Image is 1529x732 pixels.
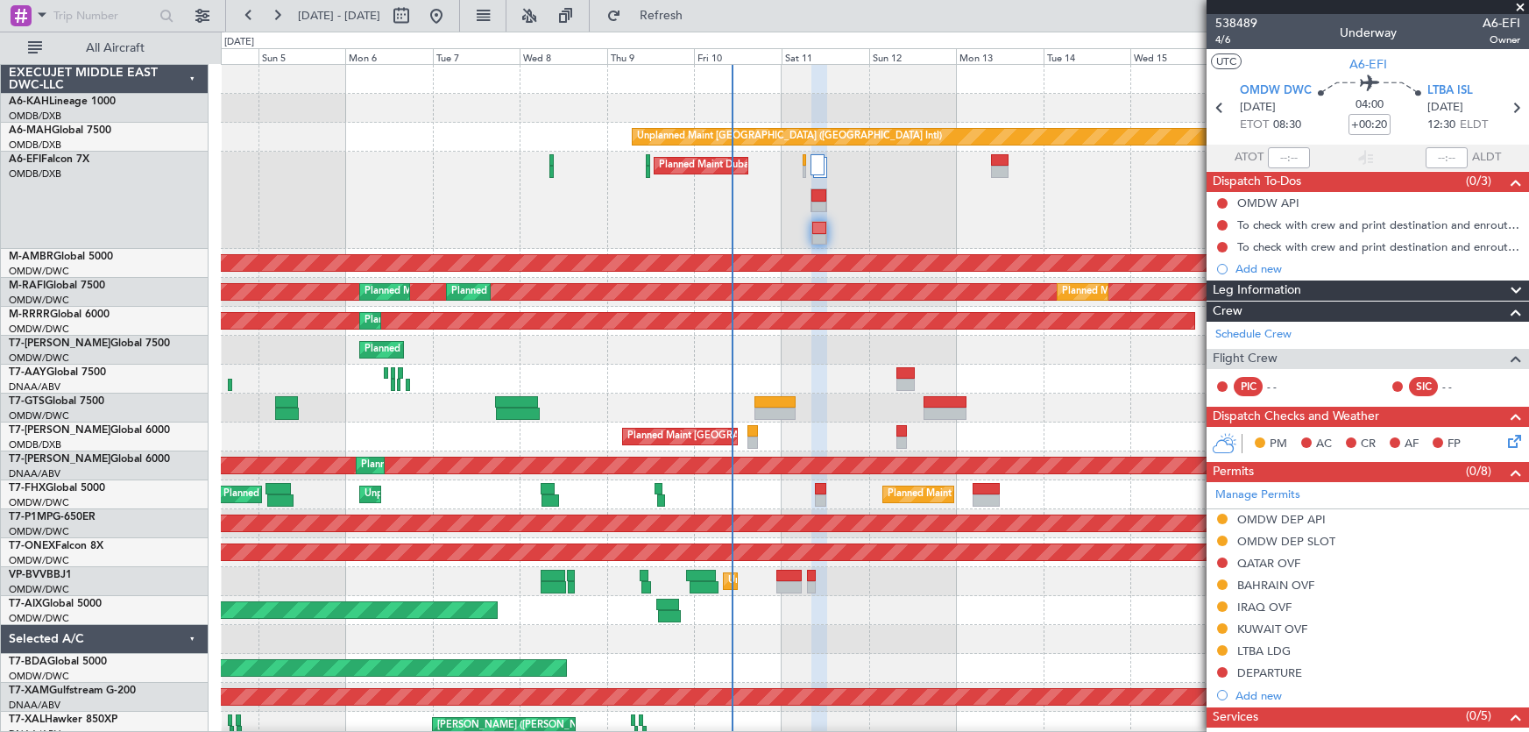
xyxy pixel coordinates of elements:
[1405,436,1419,453] span: AF
[46,42,185,54] span: All Aircraft
[9,425,170,436] a: T7-[PERSON_NAME]Global 6000
[1213,407,1379,427] span: Dispatch Checks and Weather
[694,48,782,64] div: Fri 10
[1215,14,1257,32] span: 538489
[9,496,69,509] a: OMDW/DWC
[1213,462,1254,482] span: Permits
[365,308,537,334] div: Planned Maint Dubai (Al Maktoum Intl)
[1466,462,1491,480] span: (0/8)
[9,125,52,136] span: A6-MAH
[365,337,537,363] div: Planned Maint Dubai (Al Maktoum Intl)
[1237,556,1300,571] div: QATAR OVF
[9,252,113,262] a: M-AMBRGlobal 5000
[9,154,89,165] a: A6-EFIFalcon 7X
[9,512,53,522] span: T7-P1MP
[637,124,942,150] div: Unplanned Maint [GEOGRAPHIC_DATA] ([GEOGRAPHIC_DATA] Intl)
[1237,622,1307,636] div: KUWAIT OVF
[9,438,61,451] a: OMDB/DXB
[627,423,920,450] div: Planned Maint [GEOGRAPHIC_DATA] ([GEOGRAPHIC_DATA] Intl)
[1234,377,1263,396] div: PIC
[1235,149,1264,167] span: ATOT
[607,48,695,64] div: Thu 9
[9,657,47,667] span: T7-BDA
[9,657,107,667] a: T7-BDAGlobal 5000
[659,153,832,179] div: Planned Maint Dubai (Al Maktoum Intl)
[1240,117,1269,134] span: ETOT
[365,279,537,305] div: Planned Maint Dubai (Al Maktoum Intl)
[1215,487,1300,504] a: Manage Permits
[9,338,110,349] span: T7-[PERSON_NAME]
[345,48,433,64] div: Mon 6
[9,352,69,365] a: OMDW/DWC
[1483,14,1520,32] span: A6-EFI
[9,323,69,336] a: OMDW/DWC
[1130,48,1218,64] div: Wed 15
[1466,172,1491,190] span: (0/3)
[1483,32,1520,47] span: Owner
[1237,534,1335,549] div: OMDW DEP SLOT
[9,541,55,551] span: T7-ONEX
[9,583,69,596] a: OMDW/DWC
[9,96,49,107] span: A6-KAH
[9,699,60,712] a: DNAA/ABV
[9,599,42,609] span: T7-AIX
[9,125,111,136] a: A6-MAHGlobal 7500
[1361,436,1376,453] span: CR
[1237,239,1520,254] div: To check with crew and print destination and enroute alternate
[1235,688,1520,703] div: Add new
[9,612,69,625] a: OMDW/DWC
[598,2,704,30] button: Refresh
[9,483,105,494] a: T7-FHXGlobal 5000
[9,167,61,181] a: OMDB/DXB
[9,483,46,494] span: T7-FHX
[9,570,46,580] span: VP-BVV
[1237,512,1326,527] div: OMDW DEP API
[1211,53,1242,69] button: UTC
[1427,117,1455,134] span: 12:30
[9,309,50,320] span: M-RRRR
[9,554,69,567] a: OMDW/DWC
[1448,436,1461,453] span: FP
[1044,48,1131,64] div: Tue 14
[9,512,96,522] a: T7-P1MPG-650ER
[1273,117,1301,134] span: 08:30
[1427,82,1473,100] span: LTBA ISL
[9,367,106,378] a: T7-AAYGlobal 7500
[9,252,53,262] span: M-AMBR
[956,48,1044,64] div: Mon 13
[9,110,61,123] a: OMDB/DXB
[1427,99,1463,117] span: [DATE]
[9,599,102,609] a: T7-AIXGlobal 5000
[361,452,534,479] div: Planned Maint Dubai (Al Maktoum Intl)
[728,568,987,594] div: Unplanned Maint [GEOGRAPHIC_DATA] (Al Maktoum Intl)
[9,570,72,580] a: VP-BVVBBJ1
[1213,349,1278,369] span: Flight Crew
[1409,377,1438,396] div: SIC
[258,48,346,64] div: Sun 5
[1237,643,1291,658] div: LTBA LDG
[9,309,110,320] a: M-RRRRGlobal 6000
[1215,32,1257,47] span: 4/6
[1472,149,1501,167] span: ALDT
[1268,147,1310,168] input: --:--
[1062,279,1235,305] div: Planned Maint Dubai (Al Maktoum Intl)
[9,380,60,394] a: DNAA/ABV
[1349,55,1387,74] span: A6-EFI
[1340,24,1397,42] div: Underway
[1240,99,1276,117] span: [DATE]
[1267,379,1306,394] div: - -
[1213,281,1301,301] span: Leg Information
[451,279,624,305] div: Planned Maint Dubai (Al Maktoum Intl)
[9,670,69,683] a: OMDW/DWC
[9,294,69,307] a: OMDW/DWC
[1466,707,1491,725] span: (0/5)
[433,48,520,64] div: Tue 7
[9,467,60,480] a: DNAA/ABV
[365,481,624,508] div: Unplanned Maint [GEOGRAPHIC_DATA] (Al Maktoum Intl)
[1237,195,1299,210] div: OMDW API
[1213,172,1301,192] span: Dispatch To-Dos
[9,265,69,278] a: OMDW/DWC
[9,541,103,551] a: T7-ONEXFalcon 8X
[1356,96,1384,114] span: 04:00
[1237,665,1302,680] div: DEPARTURE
